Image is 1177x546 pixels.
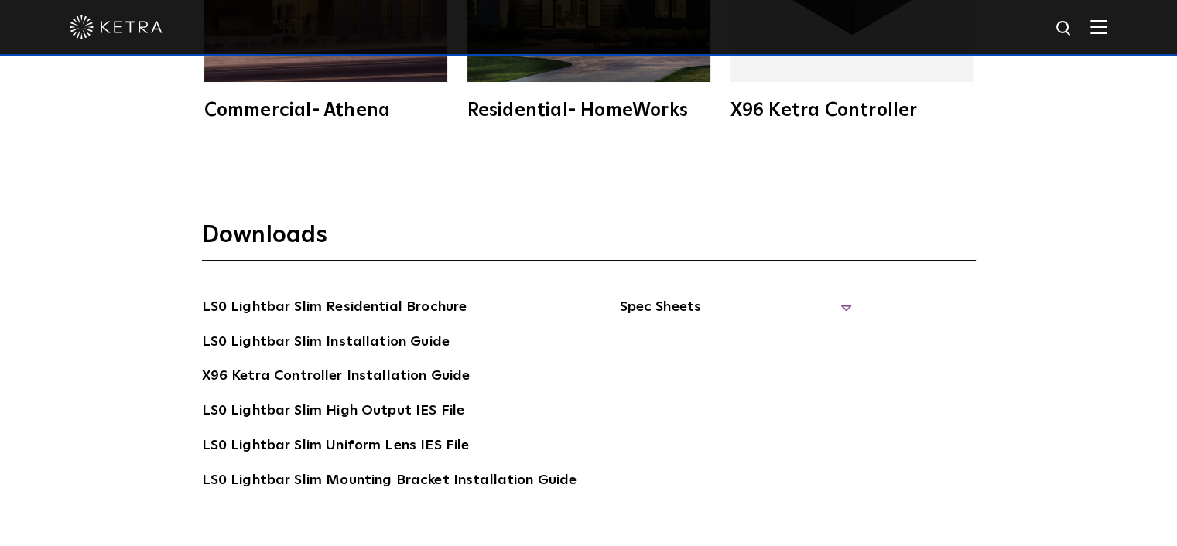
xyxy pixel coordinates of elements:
[202,331,450,356] a: LS0 Lightbar Slim Installation Guide
[1055,19,1074,39] img: search icon
[202,435,470,459] a: LS0 Lightbar Slim Uniform Lens IES File
[202,469,577,494] a: LS0 Lightbar Slim Mounting Bracket Installation Guide
[202,220,976,261] h3: Downloads
[202,296,467,321] a: LS0 Lightbar Slim Residential Brochure
[730,101,973,120] div: X96 Ketra Controller
[467,101,710,120] div: Residential- HomeWorks
[619,296,851,330] span: Spec Sheets
[204,101,447,120] div: Commercial- Athena
[70,15,163,39] img: ketra-logo-2019-white
[202,365,470,390] a: X96 Ketra Controller Installation Guide
[202,400,465,425] a: LS0 Lightbar Slim High Output IES File
[1090,19,1107,34] img: Hamburger%20Nav.svg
